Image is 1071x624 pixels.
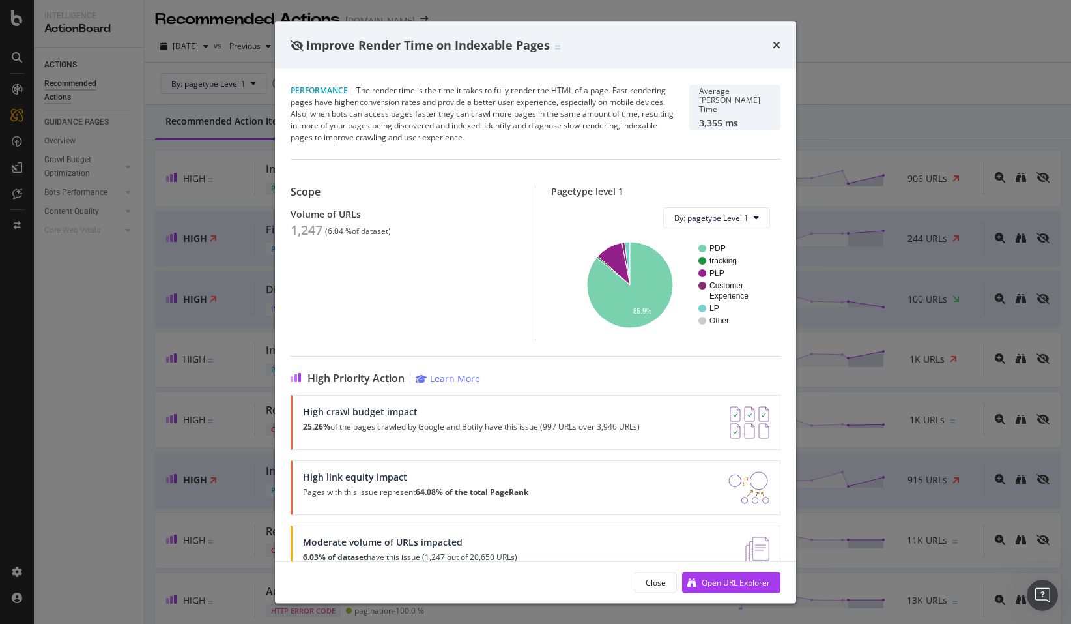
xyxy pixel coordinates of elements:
[303,406,640,417] div: High crawl budget impact
[291,186,519,198] div: Scope
[350,85,354,96] span: |
[709,316,729,325] text: Other
[551,186,780,197] div: Pagetype level 1
[291,85,674,143] div: The render time is the time it takes to fully render the HTML of a page. Fast-rendering pages hav...
[291,209,519,220] div: Volume of URLs
[1027,580,1058,611] iframe: Intercom live chat
[325,227,391,236] div: ( 6.04 % of dataset )
[709,256,737,265] text: tracking
[682,572,780,593] button: Open URL Explorer
[303,488,528,497] p: Pages with this issue represent
[303,553,517,562] p: have this issue (1,247 out of 20,650 URLs)
[709,281,748,290] text: Customer_
[773,37,780,53] div: times
[306,37,550,52] span: Improve Render Time on Indexable Pages
[674,212,749,223] span: By: pagetype Level 1
[303,471,528,483] div: High link equity impact
[430,372,480,385] div: Learn More
[663,207,770,228] button: By: pagetype Level 1
[303,423,640,432] p: of the pages crawled by Google and Botify have this issue (997 URLs over 3,946 URLs)
[635,572,677,593] button: Close
[291,85,348,96] span: Performance
[646,576,666,587] div: Close
[303,537,517,548] div: Moderate volume of URLs impacted
[745,537,769,569] img: e5DMFwAAAABJRU5ErkJggg==
[307,372,405,385] span: High Priority Action
[699,87,771,114] div: Average [PERSON_NAME] Time
[555,45,560,49] img: Equal
[709,291,749,301] text: Experience
[730,406,769,439] img: AY0oso9MOvYAAAAASUVORK5CYII=
[416,372,480,385] a: Learn More
[728,471,769,504] img: DDxVyA23.png
[709,269,724,278] text: PLP
[702,576,770,587] div: Open URL Explorer
[709,244,726,253] text: PDP
[275,21,796,603] div: modal
[291,222,322,238] div: 1,247
[291,40,304,50] div: eye-slash
[699,117,771,128] div: 3,355 ms
[562,239,770,330] svg: A chart.
[633,307,651,314] text: 85.9%
[709,304,719,313] text: LP
[303,421,330,432] strong: 25.26%
[303,552,367,563] strong: 6.03% of dataset
[416,486,528,498] strong: 64.08% of the total PageRank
